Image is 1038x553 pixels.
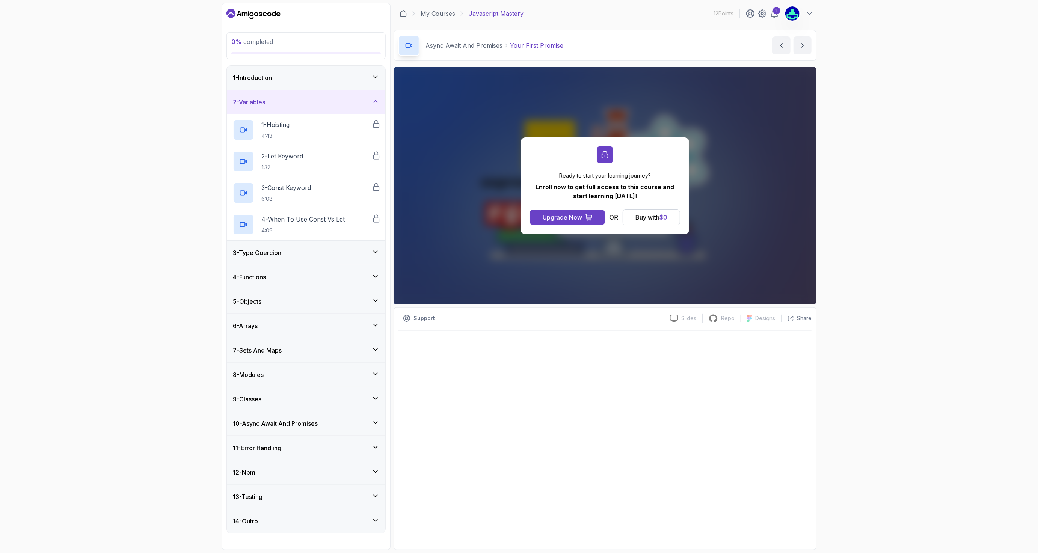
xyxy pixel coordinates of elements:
button: 9-Classes [227,387,385,411]
button: 7-Sets And Maps [227,338,385,362]
p: Async Await And Promises [425,41,502,50]
button: 11-Error Handling [227,436,385,460]
p: 1:32 [261,164,303,171]
button: 3-Type Coercion [227,241,385,265]
h3: 13 - Testing [233,492,263,501]
a: 1 [770,9,779,18]
button: 5-Objects [227,289,385,313]
p: 12 Points [714,10,733,17]
div: Buy with [635,213,667,222]
button: 3-Const Keyword6:08 [233,182,379,203]
h3: 3 - Type Coercion [233,248,281,257]
h3: 2 - Variables [233,98,265,107]
h3: 14 - Outro [233,517,258,526]
button: 4-Functions [227,265,385,289]
p: 4:09 [261,227,345,234]
a: Dashboard [400,10,407,17]
button: 13-Testing [227,485,385,509]
p: Ready to start your learning journey? [530,172,680,179]
button: 2-Let Keyword1:32 [233,151,379,172]
p: 2 - Let Keyword [261,152,303,161]
a: My Courses [421,9,455,18]
div: 1 [773,7,780,14]
p: 6:08 [261,195,311,203]
h3: 9 - Classes [233,395,261,404]
button: Support button [398,312,439,324]
img: user profile image [785,6,800,21]
span: completed [231,38,273,45]
span: 0 % [231,38,242,45]
h3: 11 - Error Handling [233,443,281,452]
h3: 8 - Modules [233,370,264,379]
h3: 7 - Sets And Maps [233,346,282,355]
p: 3 - Const Keyword [261,183,311,192]
h3: 1 - Introduction [233,73,272,82]
h3: 12 - Npm [233,468,255,477]
button: user profile image [785,6,813,21]
button: 4-When To Use Const Vs Let4:09 [233,214,379,235]
button: 10-Async Await And Promises [227,411,385,435]
p: Support [413,315,435,322]
button: 12-Npm [227,460,385,484]
button: 14-Outro [227,509,385,533]
h3: 4 - Functions [233,273,266,282]
p: OR [610,213,618,222]
p: Designs [755,315,775,322]
p: 4:43 [261,132,290,140]
button: previous content [772,36,791,54]
h3: 5 - Objects [233,297,261,306]
p: Javascript Mastery [469,9,524,18]
span: $ 0 [659,214,667,221]
button: 8-Modules [227,363,385,387]
p: Share [797,315,812,322]
h3: 10 - Async Await And Promises [233,419,318,428]
button: Share [781,315,812,322]
a: Dashboard [226,8,281,20]
h3: 6 - Arrays [233,321,258,330]
p: Repo [721,315,735,322]
button: 1-Hoisting4:43 [233,119,379,140]
button: 1-Introduction [227,66,385,90]
button: 2-Variables [227,90,385,114]
p: Slides [681,315,696,322]
p: 4 - When To Use Const Vs Let [261,215,345,224]
p: Enroll now to get full access to this course and start learning [DATE]! [530,182,680,200]
button: 6-Arrays [227,314,385,338]
button: Buy with$0 [623,209,680,225]
button: Upgrade Now [530,210,605,225]
p: Your First Promise [510,41,563,50]
div: Upgrade Now [543,213,582,222]
button: next content [794,36,812,54]
p: 1 - Hoisting [261,120,290,129]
